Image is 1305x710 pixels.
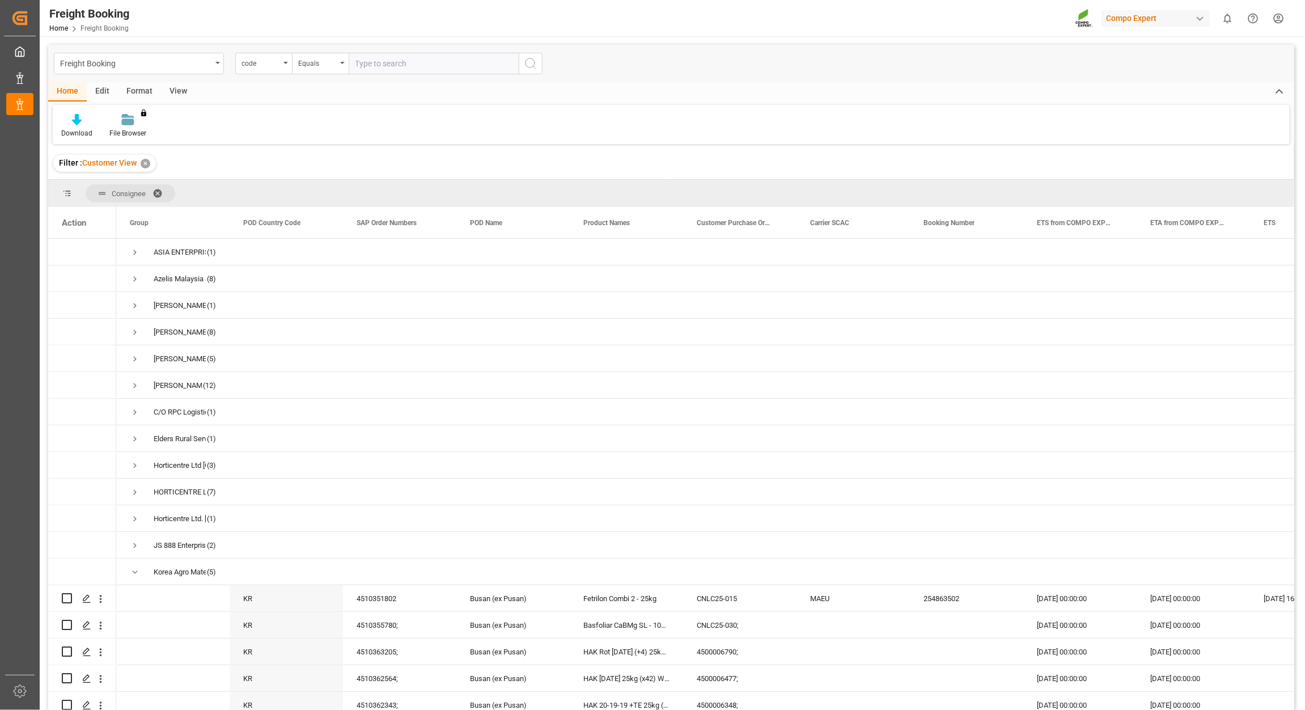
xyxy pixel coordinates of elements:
div: Press SPACE to select this row. [48,505,116,532]
div: ASIA ENTERPRISE [154,239,206,265]
input: Type to search [349,53,519,74]
div: HORTICENTRE LTD. [154,479,206,505]
div: Busan (ex Pusan) [456,612,570,638]
button: open menu [292,53,349,74]
div: Freight Booking [60,56,211,70]
div: Horticentre Ltd. [GEOGRAPHIC_DATA] [154,506,206,532]
span: (5) [207,559,216,585]
span: (1) [207,506,216,532]
button: Compo Expert [1101,7,1215,29]
div: [PERSON_NAME] AgriCare [GEOGRAPHIC_DATA] [154,346,206,372]
div: Press SPACE to select this row. [48,612,116,639]
span: Consignee [112,189,146,198]
div: Basfoliar CaBMg SL - 1000L IBC; [570,612,683,638]
div: Korea Agro Materials Corp. [154,559,206,585]
div: Press SPACE to select this row. [48,292,116,319]
span: Booking Number [923,219,974,227]
div: Compo Expert [1101,10,1210,27]
div: CNLC25-015 [683,585,796,611]
span: (12) [203,373,216,399]
span: Customer Purchase Order Numbers [697,219,773,227]
span: ETS [1264,219,1276,227]
div: Press SPACE to select this row. [48,665,116,692]
span: Group [130,219,149,227]
div: Format [118,82,161,102]
div: Press SPACE to select this row. [48,265,116,292]
button: Help Center [1240,6,1266,31]
a: Home [49,24,68,32]
span: (3) [207,453,216,479]
div: Press SPACE to select this row. [48,372,116,399]
div: Download [61,128,92,138]
div: 4510355780; [343,612,456,638]
div: Azelis Malaysia Sdn Bhd [154,266,206,292]
button: open menu [54,53,224,74]
div: Busan (ex Pusan) [456,665,570,691]
div: Busan (ex Pusan) [456,585,570,611]
div: [DATE] 00:00:00 [1137,585,1250,611]
div: 4510363205; [343,639,456,665]
span: (5) [207,346,216,372]
img: Screenshot%202023-09-29%20at%2010.02.21.png_1712312052.png [1075,9,1094,28]
div: code [241,56,280,69]
span: ETS from COMPO EXPERT [1037,219,1113,227]
div: Press SPACE to select this row. [48,239,116,265]
div: Press SPACE to select this row. [48,319,116,345]
div: [DATE] 00:00:00 [1023,612,1137,638]
div: Freight Booking [49,5,129,22]
span: POD Country Code [243,219,300,227]
span: Product Names [583,219,630,227]
div: Elders Rural Services [154,426,206,452]
div: ✕ [141,159,150,168]
div: KR [230,665,343,691]
div: KR [230,639,343,665]
span: Filter : [59,158,82,167]
button: show 0 new notifications [1215,6,1240,31]
span: (8) [207,319,216,345]
span: (1) [207,426,216,452]
div: Edit [87,82,118,102]
div: 4500006790; [683,639,796,665]
div: Press SPACE to select this row. [48,532,116,559]
div: Equals [298,56,337,69]
span: (7) [207,479,216,505]
div: Horticentre Ltd [GEOGRAPHIC_DATA] [154,453,206,479]
div: [DATE] 00:00:00 [1137,665,1250,691]
div: HAK Rot [DATE] (+4) 25kg (x48) INT; [570,639,683,665]
span: POD Name [470,219,502,227]
div: Press SPACE to select this row. [48,559,116,585]
div: HAK [DATE] 25kg (x42) WW; [570,665,683,691]
span: (2) [207,532,216,559]
span: (1) [207,239,216,265]
div: [PERSON_NAME] (M) Sdn Bhd [154,293,206,319]
span: ETA from COMPO EXPERT [1150,219,1226,227]
div: Press SPACE to select this row. [48,639,116,665]
div: C/O RPC Logistics [154,399,206,425]
div: Press SPACE to select this row. [48,399,116,425]
div: [DATE] 00:00:00 [1137,639,1250,665]
div: [DATE] 00:00:00 [1023,585,1137,611]
div: Busan (ex Pusan) [456,639,570,665]
span: (1) [207,293,216,319]
div: Press SPACE to select this row. [48,345,116,372]
div: Press SPACE to select this row. [48,479,116,505]
span: SAP Order Numbers [357,219,417,227]
div: CNLC25-030; [683,612,796,638]
span: (1) [207,399,216,425]
span: (8) [207,266,216,292]
div: MAEU [796,585,910,611]
div: 4510351802 [343,585,456,611]
div: [DATE] 00:00:00 [1023,665,1137,691]
span: Customer View [82,158,137,167]
div: JS 888 Enterprise Co. Ltd. [154,532,206,559]
div: 4500006477; [683,665,796,691]
div: Press SPACE to select this row. [48,425,116,452]
span: Carrier SCAC [810,219,849,227]
div: 4510362564; [343,665,456,691]
div: Home [48,82,87,102]
button: search button [519,53,543,74]
div: View [161,82,196,102]
div: [PERSON_NAME] (M) Sdn Bhd, [STREET_ADDRESS] [154,319,206,345]
div: [DATE] 00:00:00 [1023,639,1137,665]
div: KR [230,612,343,638]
